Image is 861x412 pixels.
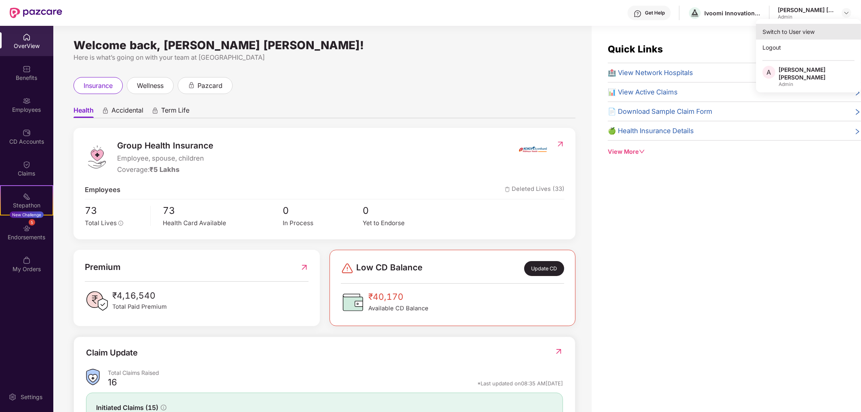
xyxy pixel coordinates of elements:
div: Update CD [524,261,564,276]
img: New Pazcare Logo [10,8,62,18]
div: animation [151,107,159,114]
span: Employee, spouse, children [117,153,213,163]
div: 16 [108,376,117,390]
span: Accidental [111,106,143,118]
img: RedirectIcon [554,347,563,356]
img: ClaimsSummaryIcon [86,369,100,385]
div: Get Help [645,10,665,16]
span: info-circle [161,405,166,410]
div: Stepathon [1,201,52,209]
span: Group Health Insurance [117,139,213,152]
img: CDBalanceIcon [341,290,365,314]
img: RedirectIcon [300,261,309,274]
span: 🍏 Health Insurance Details [608,125,694,136]
img: svg+xml;base64,PHN2ZyBpZD0iU2V0dGluZy0yMHgyMCIgeG1sbnM9Imh0dHA6Ly93d3cudzMub3JnLzIwMDAvc3ZnIiB3aW... [8,393,17,401]
img: insurerIcon [518,139,548,159]
img: svg+xml;base64,PHN2ZyBpZD0iQmVuZWZpdHMiIHhtbG5zPSJodHRwOi8vd3d3LnczLm9yZy8yMDAwL3N2ZyIgd2lkdGg9Ij... [23,65,31,73]
img: svg+xml;base64,PHN2ZyBpZD0iTXlfT3JkZXJzIiBkYXRhLW5hbWU9Ik15IE9yZGVycyIgeG1sbnM9Imh0dHA6Ly93d3cudz... [23,256,31,264]
img: svg+xml;base64,PHN2ZyBpZD0iSG9tZSIgeG1sbnM9Imh0dHA6Ly93d3cudzMub3JnLzIwMDAvc3ZnIiB3aWR0aD0iMjAiIG... [23,33,31,41]
span: 🏥 View Network Hospitals [608,67,693,78]
img: RedirectIcon [556,140,565,148]
span: right [854,127,861,136]
div: Here is what’s going on with your team at [GEOGRAPHIC_DATA] [73,52,575,63]
span: 📊 View Active Claims [608,87,678,97]
span: Total Paid Premium [112,302,167,312]
span: Total Lives [85,219,117,227]
img: svg+xml;base64,PHN2ZyBpZD0iRHJvcGRvd24tMzJ4MzIiIHhtbG5zPSJodHRwOi8vd3d3LnczLm9yZy8yMDAwL3N2ZyIgd2... [843,10,850,16]
span: down [639,148,645,155]
span: right [854,108,861,117]
span: info-circle [118,221,124,226]
div: Settings [18,393,45,401]
span: ₹4,16,540 [112,289,167,302]
img: svg+xml;base64,PHN2ZyBpZD0iRW1wbG95ZWVzIiB4bWxucz0iaHR0cDovL3d3dy53My5vcmcvMjAwMC9zdmciIHdpZHRoPS... [23,97,31,105]
span: ₹5 Lakhs [149,165,180,174]
div: Health Card Available [163,218,283,228]
img: svg+xml;base64,PHN2ZyBpZD0iRGFuZ2VyLTMyeDMyIiB4bWxucz0iaHR0cDovL3d3dy53My5vcmcvMjAwMC9zdmciIHdpZH... [341,262,354,275]
div: Coverage: [117,164,213,175]
span: insurance [84,81,113,91]
img: svg+xml;base64,PHN2ZyB4bWxucz0iaHR0cDovL3d3dy53My5vcmcvMjAwMC9zdmciIHdpZHRoPSIyMSIgaGVpZ2h0PSIyMC... [23,192,31,201]
div: Yet to Endorse [363,218,443,228]
img: svg+xml;base64,PHN2ZyBpZD0iRW5kb3JzZW1lbnRzIiB4bWxucz0iaHR0cDovL3d3dy53My5vcmcvMjAwMC9zdmciIHdpZH... [23,224,31,232]
img: iVOOMI%20Logo%20(1).png [689,7,701,19]
div: New Challenge [10,211,44,218]
div: [PERSON_NAME] [PERSON_NAME] [778,6,834,14]
div: View More [608,147,861,157]
div: Admin [779,81,855,88]
span: Health [73,106,94,118]
span: Available CD Balance [368,304,428,313]
span: 0 [363,203,443,218]
div: Total Claims Raised [108,369,563,376]
span: 73 [85,203,145,218]
img: logo [85,145,109,169]
img: svg+xml;base64,PHN2ZyBpZD0iQ0RfQWNjb3VudHMiIGRhdGEtbmFtZT0iQ0QgQWNjb3VudHMiIHhtbG5zPSJodHRwOi8vd3... [23,129,31,137]
div: Claim Update [86,347,138,359]
span: Deleted Lives (33) [505,184,565,195]
div: animation [102,107,109,114]
div: Ivoomi Innovation Private Limited [704,9,761,17]
div: Logout [756,40,861,55]
div: [PERSON_NAME] [PERSON_NAME] [779,66,855,81]
span: Employees [85,184,120,195]
span: pazcard [197,81,223,91]
span: 73 [163,203,283,218]
span: 0 [283,203,363,218]
span: ₹40,170 [368,290,428,303]
span: A [767,67,771,77]
span: Quick Links [608,43,663,55]
div: 5 [29,219,35,226]
span: wellness [137,81,164,91]
div: Welcome back, [PERSON_NAME] [PERSON_NAME]! [73,42,575,48]
div: *Last updated on 08:35 AM[DATE] [477,380,563,387]
img: svg+xml;base64,PHN2ZyBpZD0iQ2xhaW0iIHhtbG5zPSJodHRwOi8vd3d3LnczLm9yZy8yMDAwL3N2ZyIgd2lkdGg9IjIwIi... [23,161,31,169]
div: animation [188,82,195,89]
img: deleteIcon [505,187,510,192]
div: In Process [283,218,363,228]
img: PaidPremiumIcon [85,289,109,313]
div: Admin [778,14,834,20]
span: Premium [85,261,121,274]
div: Switch to User view [756,24,861,40]
span: Term Life [161,106,189,118]
span: 📄 Download Sample Claim Form [608,106,712,117]
span: Low CD Balance [356,261,422,276]
img: svg+xml;base64,PHN2ZyBpZD0iSGVscC0zMngzMiIgeG1sbnM9Imh0dHA6Ly93d3cudzMub3JnLzIwMDAvc3ZnIiB3aWR0aD... [634,10,642,18]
